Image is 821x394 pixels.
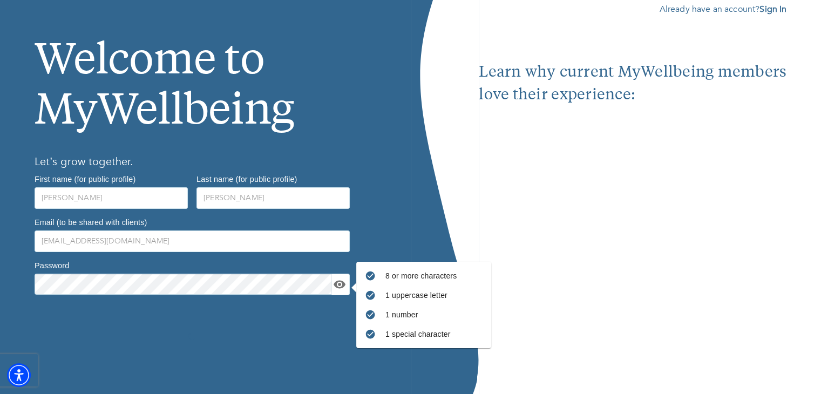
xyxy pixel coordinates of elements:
[385,309,483,320] p: 1 number
[479,3,786,16] p: Already have an account?
[35,218,147,226] label: Email (to be shared with clients)
[759,3,786,15] a: Sign In
[479,107,786,338] iframe: Embedded youtube
[35,3,376,138] h1: Welcome to MyWellbeing
[385,290,483,301] p: 1 uppercase letter
[35,261,69,269] label: Password
[196,175,297,182] label: Last name (for public profile)
[331,276,348,293] button: toggle password visibility
[35,153,376,171] h6: Let’s grow together.
[35,175,135,182] label: First name (for public profile)
[7,363,31,387] div: Accessibility Menu
[385,270,483,281] p: 8 or more characters
[385,329,483,339] p: 1 special character
[479,62,786,107] p: Learn why current MyWellbeing members love their experience:
[35,230,350,252] input: Type your email address here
